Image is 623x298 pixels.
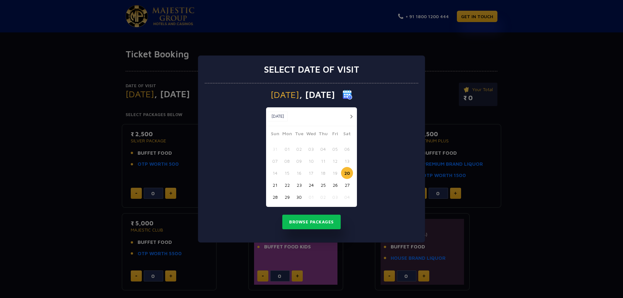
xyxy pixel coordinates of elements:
[293,155,305,167] button: 09
[281,179,293,191] button: 22
[269,130,281,139] span: Sun
[269,179,281,191] button: 21
[329,130,341,139] span: Fri
[293,130,305,139] span: Tue
[281,167,293,179] button: 15
[305,130,317,139] span: Wed
[317,155,329,167] button: 11
[341,143,353,155] button: 06
[317,191,329,203] button: 02
[329,143,341,155] button: 05
[343,90,352,100] img: calender icon
[329,179,341,191] button: 26
[341,155,353,167] button: 13
[293,143,305,155] button: 02
[305,155,317,167] button: 10
[269,143,281,155] button: 31
[305,191,317,203] button: 01
[281,130,293,139] span: Mon
[268,112,287,121] button: [DATE]
[271,90,299,99] span: [DATE]
[329,167,341,179] button: 19
[269,155,281,167] button: 07
[305,179,317,191] button: 24
[317,130,329,139] span: Thu
[281,155,293,167] button: 08
[282,215,341,230] button: Browse Packages
[293,167,305,179] button: 16
[269,191,281,203] button: 28
[317,143,329,155] button: 04
[281,191,293,203] button: 29
[329,155,341,167] button: 12
[299,90,335,99] span: , [DATE]
[281,143,293,155] button: 01
[341,179,353,191] button: 27
[341,130,353,139] span: Sat
[293,179,305,191] button: 23
[305,167,317,179] button: 17
[264,64,359,75] h3: Select date of visit
[329,191,341,203] button: 03
[341,167,353,179] button: 20
[269,167,281,179] button: 14
[341,191,353,203] button: 04
[317,167,329,179] button: 18
[293,191,305,203] button: 30
[305,143,317,155] button: 03
[317,179,329,191] button: 25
